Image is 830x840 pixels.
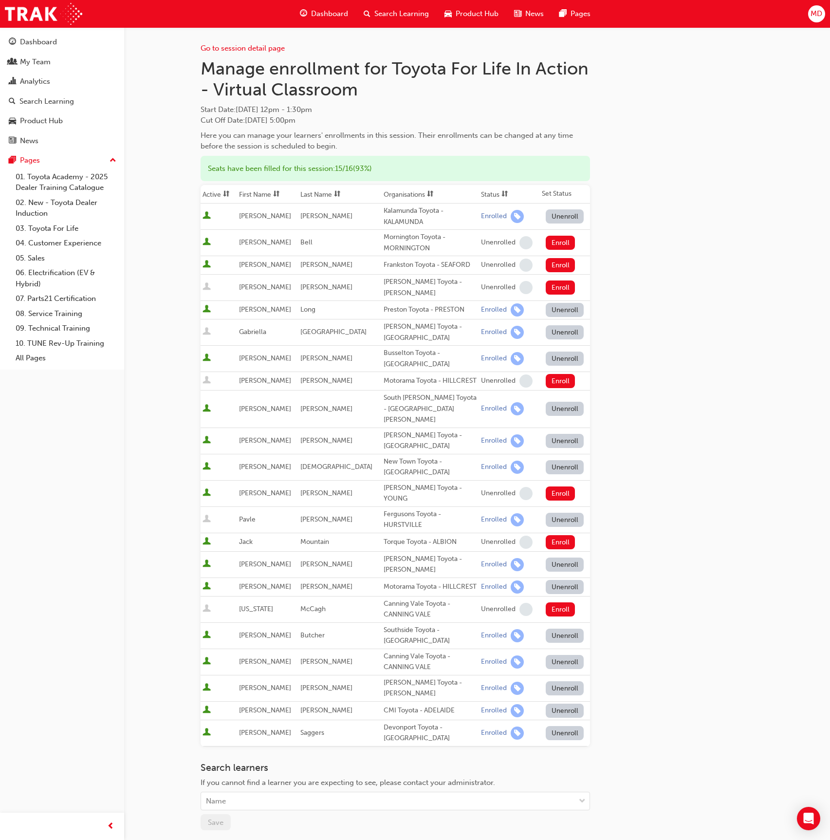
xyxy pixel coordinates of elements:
[239,463,291,471] span: [PERSON_NAME]
[203,657,211,667] span: User is active
[334,190,341,199] span: sorting-icon
[525,8,544,19] span: News
[384,483,477,504] div: [PERSON_NAME] Toyota - YOUNG
[356,4,437,24] a: search-iconSearch Learning
[427,190,434,199] span: sorting-icon
[201,58,590,100] h1: Manage enrollment for Toyota For Life In Action - Virtual Classroom
[481,328,507,337] div: Enrolled
[384,456,477,478] div: New Town Toyota - [GEOGRAPHIC_DATA]
[300,376,352,385] span: [PERSON_NAME]
[511,461,524,474] span: learningRecordVerb_ENROLL-icon
[239,538,253,546] span: Jack
[9,156,16,165] span: pages-icon
[546,303,584,317] button: Unenroll
[4,53,120,71] a: My Team
[206,796,226,807] div: Name
[364,8,370,20] span: search-icon
[20,135,38,147] div: News
[514,8,521,20] span: news-icon
[201,814,231,830] button: Save
[4,33,120,51] a: Dashboard
[203,560,211,569] span: User is active
[384,277,477,299] div: [PERSON_NAME] Toyota - [PERSON_NAME]
[546,325,584,339] button: Unenroll
[519,536,533,549] span: learningRecordVerb_NONE-icon
[9,38,16,47] span: guage-icon
[203,582,211,592] span: User is active
[300,605,326,613] span: McCagh
[223,190,230,199] span: sorting-icon
[9,77,16,86] span: chart-icon
[546,558,584,572] button: Unenroll
[519,259,533,272] span: learningRecordVerb_NONE-icon
[481,436,507,446] div: Enrolled
[203,260,211,270] span: User is active
[300,582,352,591] span: [PERSON_NAME]
[481,657,507,667] div: Enrolled
[201,778,495,787] span: If you cannot find a learner you are expecting to see, please contact your administrator.
[511,682,524,695] span: learningRecordVerb_ENROLL-icon
[300,354,352,362] span: [PERSON_NAME]
[203,354,211,363] span: User is active
[239,706,291,714] span: [PERSON_NAME]
[546,236,575,250] button: Enroll
[384,537,477,548] div: Torque Toyota - ALBION
[384,509,477,531] div: Fergusons Toyota - HURSTVILLE
[19,96,74,107] div: Search Learning
[481,489,516,498] div: Unenrolled
[236,105,312,114] span: [DATE] 12pm - 1:30pm
[239,657,291,666] span: [PERSON_NAME]
[384,321,477,343] div: [PERSON_NAME] Toyota - [GEOGRAPHIC_DATA]
[456,8,498,19] span: Product Hub
[12,169,120,195] a: 01. Toyota Academy - 2025 Dealer Training Catalogue
[384,625,477,647] div: Southside Toyota - [GEOGRAPHIC_DATA]
[546,258,575,272] button: Enroll
[208,818,223,827] span: Save
[540,185,590,204] th: Set Status
[300,283,352,291] span: [PERSON_NAME]
[203,488,211,498] span: User is active
[20,155,40,166] div: Pages
[511,558,524,571] span: learningRecordVerb_ENROLL-icon
[481,582,507,592] div: Enrolled
[511,704,524,717] span: learningRecordVerb_ENROLL-icon
[481,376,516,386] div: Unenrolled
[384,705,477,716] div: CMI Toyota - ADELAIDE
[239,489,291,497] span: [PERSON_NAME]
[9,117,16,126] span: car-icon
[239,436,291,445] span: [PERSON_NAME]
[546,352,584,366] button: Unenroll
[481,728,507,738] div: Enrolled
[384,581,477,593] div: Motorama Toyota - HILLCREST
[481,404,507,413] div: Enrolled
[546,209,584,224] button: Unenroll
[237,185,298,204] th: Toggle SortBy
[4,132,120,150] a: News
[481,283,516,292] div: Unenrolled
[107,821,114,833] span: prev-icon
[384,722,477,744] div: Devonport Toyota - [GEOGRAPHIC_DATA]
[546,726,584,740] button: Unenroll
[239,328,266,336] span: Gabriella
[546,681,584,695] button: Unenroll
[20,37,57,48] div: Dashboard
[300,657,352,666] span: [PERSON_NAME]
[511,629,524,642] span: learningRecordVerb_ENROLL-icon
[9,97,16,106] span: search-icon
[201,185,237,204] th: Toggle SortBy
[300,684,352,692] span: [PERSON_NAME]
[519,603,533,616] span: learningRecordVerb_NONE-icon
[239,238,291,246] span: [PERSON_NAME]
[203,436,211,446] span: User is active
[203,728,211,738] span: User is active
[481,684,507,693] div: Enrolled
[546,513,584,527] button: Unenroll
[292,4,356,24] a: guage-iconDashboard
[506,4,552,24] a: news-iconNews
[12,221,120,236] a: 03. Toyota For Life
[203,462,211,472] span: User is active
[239,405,291,413] span: [PERSON_NAME]
[546,629,584,643] button: Unenroll
[384,430,477,452] div: [PERSON_NAME] Toyota - [GEOGRAPHIC_DATA]
[239,212,291,220] span: [PERSON_NAME]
